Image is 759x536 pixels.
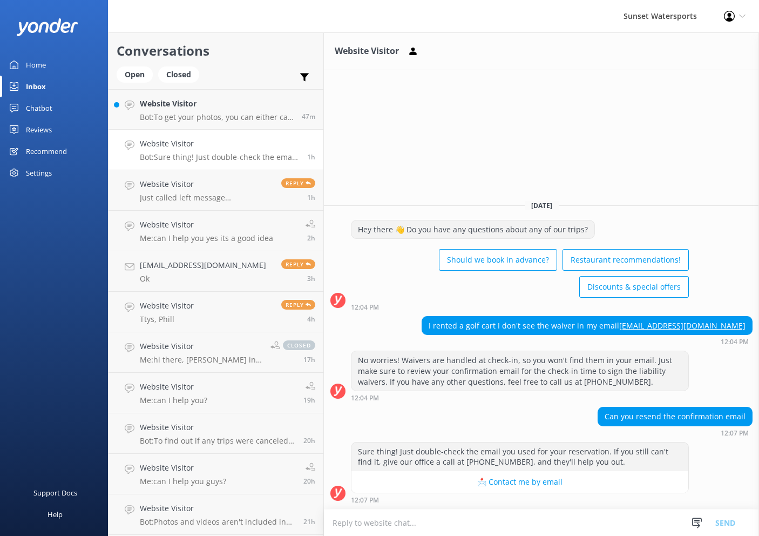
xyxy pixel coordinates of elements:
[721,430,749,437] strong: 12:07 PM
[351,394,689,401] div: Oct 11 2025 11:04am (UTC -05:00) America/Cancun
[307,193,315,202] span: Oct 11 2025 10:31am (UTC -05:00) America/Cancun
[307,314,315,324] span: Oct 11 2025 08:00am (UTC -05:00) America/Cancun
[26,162,52,184] div: Settings
[140,274,266,284] p: Ok
[140,193,273,203] p: Just called left message [PHONE_NUMBER]
[619,320,746,331] a: [EMAIL_ADDRESS][DOMAIN_NAME]
[351,497,379,504] strong: 12:07 PM
[117,41,315,61] h2: Conversations
[302,112,315,121] span: Oct 11 2025 11:24am (UTC -05:00) America/Cancun
[303,477,315,486] span: Oct 10 2025 03:19pm (UTC -05:00) America/Cancun
[281,178,315,188] span: Reply
[579,276,689,298] button: Discounts & special offers
[351,443,688,471] div: Sure thing! Just double-check the email you used for your reservation. If you still can't find it...
[109,170,323,211] a: Website VisitorJust called left message [PHONE_NUMBER]Reply1h
[307,152,315,162] span: Oct 11 2025 11:07am (UTC -05:00) America/Cancun
[283,340,315,350] span: closed
[140,436,295,446] p: Bot: To find out if any trips were canceled [DATE], please call our office at [PHONE_NUMBER]. The...
[109,89,323,130] a: Website VisitorBot:To get your photos, you can either call our office at [PHONE_NUMBER] or check ...
[307,233,315,243] span: Oct 11 2025 10:06am (UTC -05:00) America/Cancun
[351,471,688,493] button: 📩 Contact me by email
[351,496,689,504] div: Oct 11 2025 11:07am (UTC -05:00) America/Cancun
[109,211,323,251] a: Website VisitorMe:can I help you yes its a good idea2h
[140,138,299,150] h4: Website Visitor
[140,178,273,190] h4: Website Visitor
[140,340,262,352] h4: Website Visitor
[335,44,399,58] h3: Website Visitor
[109,251,323,292] a: [EMAIL_ADDRESS][DOMAIN_NAME]OkReply3h
[109,454,323,494] a: Website VisitorMe:can I help you guys?20h
[721,339,749,345] strong: 12:04 PM
[351,351,688,391] div: No worries! Waivers are handled at check-in, so you won't find them in your email. Just make sure...
[140,477,226,486] p: Me: can I help you guys?
[26,119,52,140] div: Reviews
[26,97,52,119] div: Chatbot
[422,317,752,335] div: I rented a golf cart I don't see the waiver in my email
[109,130,323,170] a: Website VisitorBot:Sure thing! Just double-check the email you used for your reservation. If you ...
[598,407,752,426] div: Can you resend the confirmation email
[307,274,315,283] span: Oct 11 2025 08:25am (UTC -05:00) America/Cancun
[140,381,207,393] h4: Website Visitor
[140,300,194,312] h4: Website Visitor
[109,292,323,332] a: Website VisitorTtys, PhillReply4h
[422,338,753,345] div: Oct 11 2025 11:04am (UTC -05:00) America/Cancun
[109,373,323,413] a: Website VisitorMe:can I help you?19h
[351,303,689,311] div: Oct 11 2025 11:04am (UTC -05:00) America/Cancun
[281,259,315,269] span: Reply
[140,502,295,514] h4: Website Visitor
[303,517,315,526] span: Oct 10 2025 02:21pm (UTC -05:00) America/Cancun
[117,68,158,80] a: Open
[33,482,77,504] div: Support Docs
[140,517,295,527] p: Bot: Photos and videos aren't included in the Parasail Flight price, but you can purchase a profe...
[303,355,315,364] span: Oct 10 2025 07:02pm (UTC -05:00) America/Cancun
[140,355,262,365] p: Me: hi there, [PERSON_NAME] in our office - give me a call - [PHONE_NUMBER] - live agent...
[140,314,194,324] p: Ttys, Phill
[16,18,78,36] img: yonder-white-logo.png
[109,494,323,535] a: Website VisitorBot:Photos and videos aren't included in the Parasail Flight price, but you can pu...
[140,219,273,231] h4: Website Visitor
[525,201,559,210] span: [DATE]
[48,504,63,525] div: Help
[140,421,295,433] h4: Website Visitor
[598,429,753,437] div: Oct 11 2025 11:07am (UTC -05:00) America/Cancun
[109,332,323,373] a: Website VisitorMe:hi there, [PERSON_NAME] in our office - give me a call - [PHONE_NUMBER] - live ...
[140,259,266,271] h4: [EMAIL_ADDRESS][DOMAIN_NAME]
[351,304,379,311] strong: 12:04 PM
[563,249,689,271] button: Restaurant recommendations!
[303,396,315,405] span: Oct 10 2025 04:43pm (UTC -05:00) America/Cancun
[140,462,226,474] h4: Website Visitor
[26,54,46,76] div: Home
[281,300,315,310] span: Reply
[140,98,294,110] h4: Website Visitor
[140,396,207,405] p: Me: can I help you?
[140,152,299,162] p: Bot: Sure thing! Just double-check the email you used for your reservation. If you still can't fi...
[26,140,67,162] div: Recommend
[26,76,46,97] div: Inbox
[158,68,205,80] a: Closed
[158,66,199,83] div: Closed
[140,233,273,243] p: Me: can I help you yes its a good idea
[117,66,153,83] div: Open
[351,395,379,401] strong: 12:04 PM
[439,249,557,271] button: Should we book in advance?
[109,413,323,454] a: Website VisitorBot:To find out if any trips were canceled [DATE], please call our office at [PHON...
[303,436,315,445] span: Oct 10 2025 03:53pm (UTC -05:00) America/Cancun
[351,220,594,239] div: Hey there 👋 Do you have any questions about any of our trips?
[140,112,294,122] p: Bot: To get your photos, you can either call our office at [PHONE_NUMBER] or check the text messa...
